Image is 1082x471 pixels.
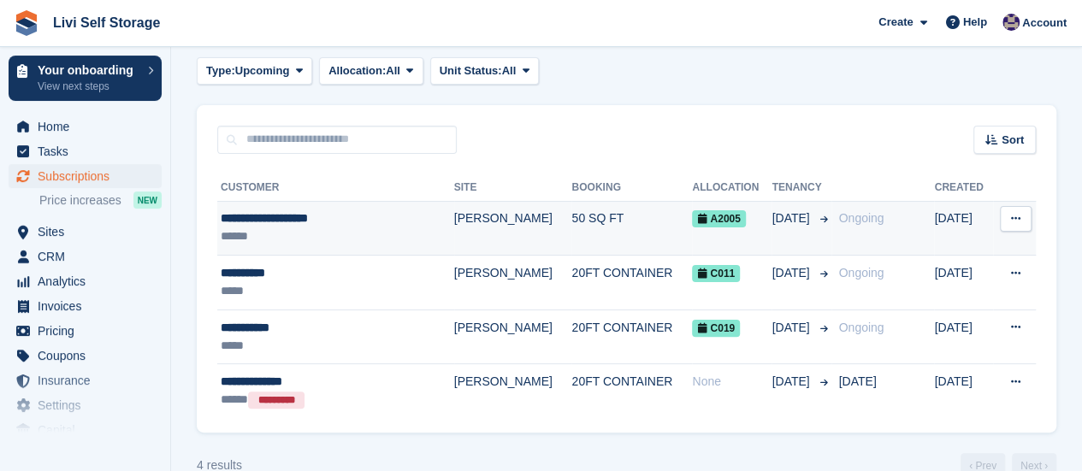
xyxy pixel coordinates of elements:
span: Analytics [38,269,140,293]
a: Your onboarding View next steps [9,56,162,101]
a: menu [9,220,162,244]
span: Account [1022,15,1067,32]
span: [DATE] [772,209,813,227]
span: Ongoing [838,266,884,280]
span: [DATE] [772,319,813,337]
div: NEW [133,191,162,209]
span: [DATE] [772,373,813,391]
img: Jim [1002,14,1020,31]
span: Sort [1002,132,1024,149]
span: Sites [38,220,140,244]
td: [PERSON_NAME] [454,256,572,310]
span: A2005 [692,210,745,227]
td: [PERSON_NAME] [454,309,572,364]
button: Type: Upcoming [197,57,312,85]
a: menu [9,115,162,138]
td: [DATE] [934,201,992,256]
a: menu [9,368,162,392]
a: menu [9,164,162,188]
p: Your onboarding [38,64,139,76]
span: CRM [38,244,140,268]
span: Capital [38,418,140,442]
th: Site [454,174,572,202]
span: Help [963,14,987,31]
span: Coupons [38,344,140,368]
span: Invoices [38,294,140,318]
span: Ongoing [838,321,884,334]
td: 20FT CONTAINER [571,256,692,310]
td: [DATE] [934,256,992,310]
span: Type: [206,62,235,79]
th: Booking [571,174,692,202]
a: Price increases NEW [39,191,162,209]
span: Subscriptions [38,164,140,188]
span: Upcoming [235,62,290,79]
span: Allocation: [328,62,386,79]
span: C019 [692,320,740,337]
a: menu [9,294,162,318]
span: Insurance [38,368,140,392]
a: menu [9,269,162,293]
a: menu [9,139,162,163]
button: Allocation: All [319,57,423,85]
a: menu [9,418,162,442]
a: menu [9,393,162,417]
span: Home [38,115,140,138]
td: [DATE] [934,364,992,419]
th: Tenancy [772,174,831,202]
span: Unit Status: [440,62,502,79]
span: Create [878,14,913,31]
span: Ongoing [838,211,884,225]
td: [PERSON_NAME] [454,364,572,419]
td: 20FT CONTAINER [571,309,692,364]
a: menu [9,244,162,268]
th: Created [934,174,992,202]
a: menu [9,319,162,343]
span: Price increases [39,192,121,209]
td: [PERSON_NAME] [454,201,572,256]
a: Livi Self Storage [46,9,167,37]
p: View next steps [38,79,139,94]
span: Pricing [38,319,140,343]
td: [DATE] [934,309,992,364]
span: Tasks [38,139,140,163]
button: Unit Status: All [430,57,539,85]
div: None [692,373,772,391]
span: C011 [692,265,740,282]
span: Settings [38,393,140,417]
span: [DATE] [838,374,876,388]
td: 50 SQ FT [571,201,692,256]
th: Customer [217,174,454,202]
span: All [386,62,400,79]
td: 20FT CONTAINER [571,364,692,419]
a: menu [9,344,162,368]
span: [DATE] [772,264,813,282]
th: Allocation [692,174,772,202]
img: stora-icon-8386f47178a22dfd0bd8f6a31ec36ba5ce8667c1dd55bd0f319d3a0aa187defe.svg [14,10,39,36]
span: All [502,62,517,79]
